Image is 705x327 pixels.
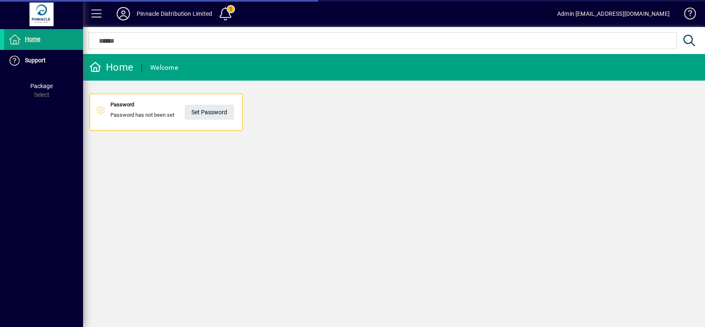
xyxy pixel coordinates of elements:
a: Knowledge Base [678,2,695,29]
div: Pinnacle Distribution Limited [137,7,212,20]
span: Set Password [191,106,227,119]
span: Home [25,36,40,42]
button: Profile [110,6,137,21]
div: Welcome [150,61,178,74]
div: Password [110,101,174,109]
div: Password has not been set [110,101,174,124]
span: Support [25,57,46,64]
a: Support [4,50,83,71]
div: Admin [EMAIL_ADDRESS][DOMAIN_NAME] [557,7,670,20]
a: Set Password [185,105,234,120]
div: Home [89,61,133,74]
span: Package [30,83,53,89]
